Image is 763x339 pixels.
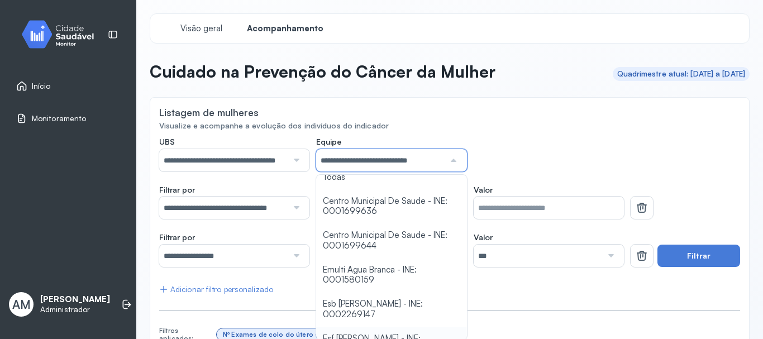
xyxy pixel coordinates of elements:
span: AM [12,297,31,312]
p: [PERSON_NAME] [40,294,110,305]
img: monitor.svg [12,18,112,51]
a: Monitoramento [16,113,120,124]
p: Cuidado na Prevenção do Câncer da Mulher [150,61,495,82]
span: Visão geral [180,23,222,34]
span: Valor [474,232,493,242]
button: Filtrar [657,245,740,267]
li: Centro Municipal De Saude - INE: 0001699636 [316,189,466,224]
div: Nº Exames de colo do útero (36 meses) < 1 [223,331,361,338]
div: Listagem de mulheres [159,107,259,118]
span: Acompanhamento [247,23,323,34]
li: Esb [PERSON_NAME] - INE: 0002269147 [316,292,466,327]
span: Equipe [316,137,341,147]
div: Quadrimestre atual: [DATE] a [DATE] [617,69,746,79]
span: Valor [474,185,493,195]
a: Início [16,80,120,92]
div: Visualize e acompanhe a evolução dos indivíduos do indicador [159,121,740,131]
span: UBS [159,137,175,147]
span: Filtrar por [159,185,195,195]
span: Início [32,82,51,91]
span: Monitoramento [32,114,86,123]
span: Filtrar por [159,232,195,242]
div: Adicionar filtro personalizado [159,285,273,294]
li: Emulti Agua Branca - INE: 0001580159 [316,258,466,293]
p: Administrador [40,305,110,314]
li: Centro Municipal De Saude - INE: 0001699644 [316,223,466,258]
li: Todas [316,165,466,189]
